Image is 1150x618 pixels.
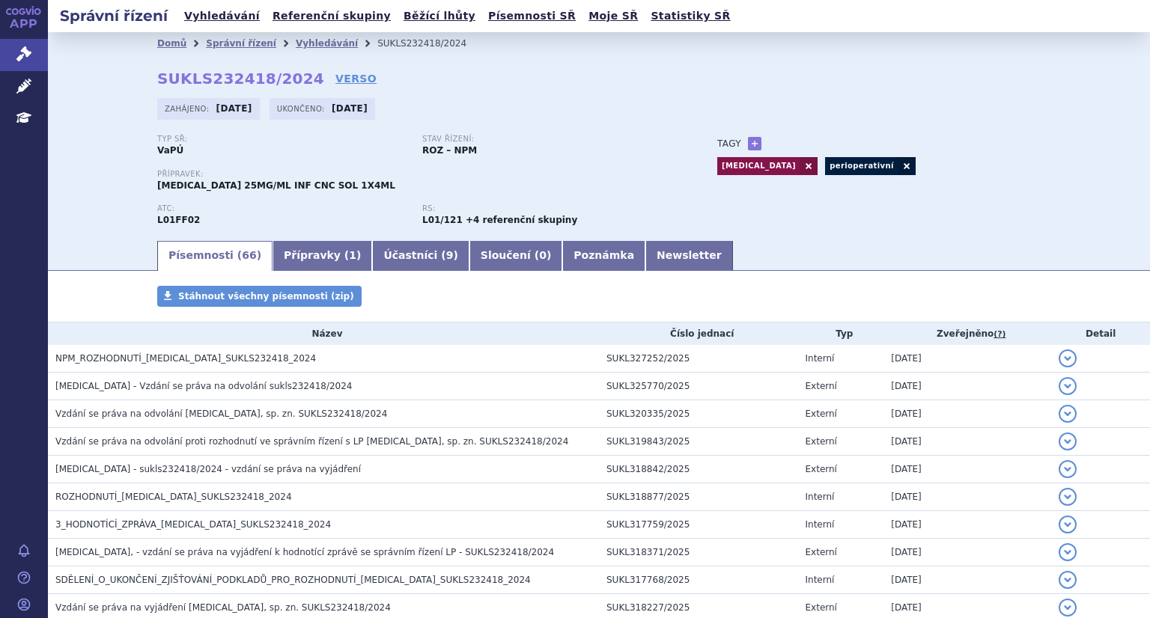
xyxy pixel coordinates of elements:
strong: ROZ – NPM [422,145,477,156]
h3: Tagy [717,135,741,153]
td: [DATE] [883,483,1051,511]
th: Název [48,322,599,345]
p: ATC: [157,204,407,213]
button: detail [1059,460,1077,478]
a: Newsletter [645,241,733,271]
td: SUKL327252/2025 [599,345,798,373]
a: Písemnosti (66) [157,241,273,271]
span: Stáhnout všechny písemnosti (zip) [178,291,354,302]
td: SUKL317759/2025 [599,511,798,539]
button: detail [1059,405,1077,423]
span: Interní [806,575,835,585]
p: Přípravek: [157,170,687,179]
span: Interní [806,519,835,530]
abbr: (?) [994,329,1006,340]
th: Číslo jednací [599,322,798,345]
a: Účastníci (9) [372,241,469,271]
td: SUKL325770/2025 [599,373,798,400]
p: Typ SŘ: [157,135,407,144]
a: Vyhledávání [296,38,358,49]
th: Typ [798,322,884,345]
strong: [DATE] [216,103,252,114]
a: Statistiky SŘ [646,6,734,26]
span: Zahájeno: [165,103,212,114]
span: 66 [242,249,256,261]
td: [DATE] [883,400,1051,428]
span: KEYTRUDA - Vzdání se práva na odvolání sukls232418/2024 [55,381,352,391]
button: detail [1059,515,1077,533]
button: detail [1059,543,1077,561]
span: Externí [806,547,837,557]
td: [DATE] [883,456,1051,483]
td: SUKL318371/2025 [599,539,798,566]
a: Moje SŘ [584,6,642,26]
strong: [DATE] [332,103,368,114]
span: Vzdání se práva na odvolání KEYTRUDA, sp. zn. SUKLS232418/2024 [55,409,387,419]
strong: PEMBROLIZUMAB [157,215,200,225]
a: [MEDICAL_DATA] [717,157,800,175]
button: detail [1059,432,1077,450]
span: NPM_ROZHODNUTÍ_KEYTRUDA_SUKLS232418_2024 [55,353,316,364]
a: Referenční skupiny [268,6,395,26]
span: Externí [806,464,837,474]
span: Keytruda, - vzdání se práva na vyjádření k hodnotící zprávě se správním řízení LP - SUKLS232418/2024 [55,547,554,557]
td: SUKL317768/2025 [599,566,798,594]
button: detail [1059,349,1077,367]
span: Externí [806,602,837,613]
a: Domů [157,38,186,49]
td: [DATE] [883,373,1051,400]
strong: +4 referenční skupiny [466,215,577,225]
a: Poznámka [562,241,645,271]
td: [DATE] [883,345,1051,373]
p: RS: [422,204,672,213]
td: SUKL318842/2025 [599,456,798,483]
a: + [748,137,761,150]
th: Detail [1051,322,1150,345]
span: 3_HODNOTÍCÍ_ZPRÁVA_KEYTRUDA_SUKLS232418_2024 [55,519,331,530]
span: Externí [806,381,837,391]
a: Písemnosti SŘ [484,6,580,26]
span: Interní [806,492,835,502]
span: Externí [806,409,837,419]
p: Stav řízení: [422,135,672,144]
a: Sloučení (0) [469,241,562,271]
td: [DATE] [883,566,1051,594]
span: SDĚLENÍ_O_UKONČENÍ_ZJIŠŤOVÁNÍ_PODKLADŮ_PRO_ROZHODNUTÍ_KEYTRUDA_SUKLS232418_2024 [55,575,531,585]
span: Ukončeno: [277,103,328,114]
a: Vyhledávání [180,6,264,26]
button: detail [1059,599,1077,617]
li: SUKLS232418/2024 [377,32,486,55]
td: [DATE] [883,539,1051,566]
span: 1 [349,249,356,261]
td: [DATE] [883,511,1051,539]
a: Přípravky (1) [273,241,372,271]
h2: Správní řízení [48,5,180,26]
a: VERSO [335,71,377,86]
button: detail [1059,571,1077,589]
button: detail [1059,377,1077,395]
span: Interní [806,353,835,364]
td: SUKL320335/2025 [599,400,798,428]
a: Správní řízení [206,38,276,49]
a: Stáhnout všechny písemnosti (zip) [157,286,362,307]
span: 9 [446,249,454,261]
span: Vzdání se práva na odvolání proti rozhodnutí ve správním řízení s LP Keytruda, sp. zn. SUKLS23241... [55,436,568,447]
button: detail [1059,488,1077,506]
a: perioperativní [825,157,898,175]
th: Zveřejněno [883,322,1051,345]
td: SUKL318877/2025 [599,483,798,511]
span: [MEDICAL_DATA] 25MG/ML INF CNC SOL 1X4ML [157,180,395,191]
a: Běžící lhůty [399,6,480,26]
span: KEYTRUDA - sukls232418/2024 - vzdání se práva na vyjádření [55,464,361,474]
strong: SUKLS232418/2024 [157,70,324,88]
span: Externí [806,436,837,447]
span: ROZHODNUTÍ_KEYTRUDA_SUKLS232418_2024 [55,492,292,502]
strong: pembrolizumab [422,215,463,225]
strong: VaPÚ [157,145,183,156]
td: [DATE] [883,428,1051,456]
span: Vzdání se práva na vyjádření KEYTRUDA, sp. zn. SUKLS232418/2024 [55,602,391,613]
td: SUKL319843/2025 [599,428,798,456]
span: 0 [539,249,547,261]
